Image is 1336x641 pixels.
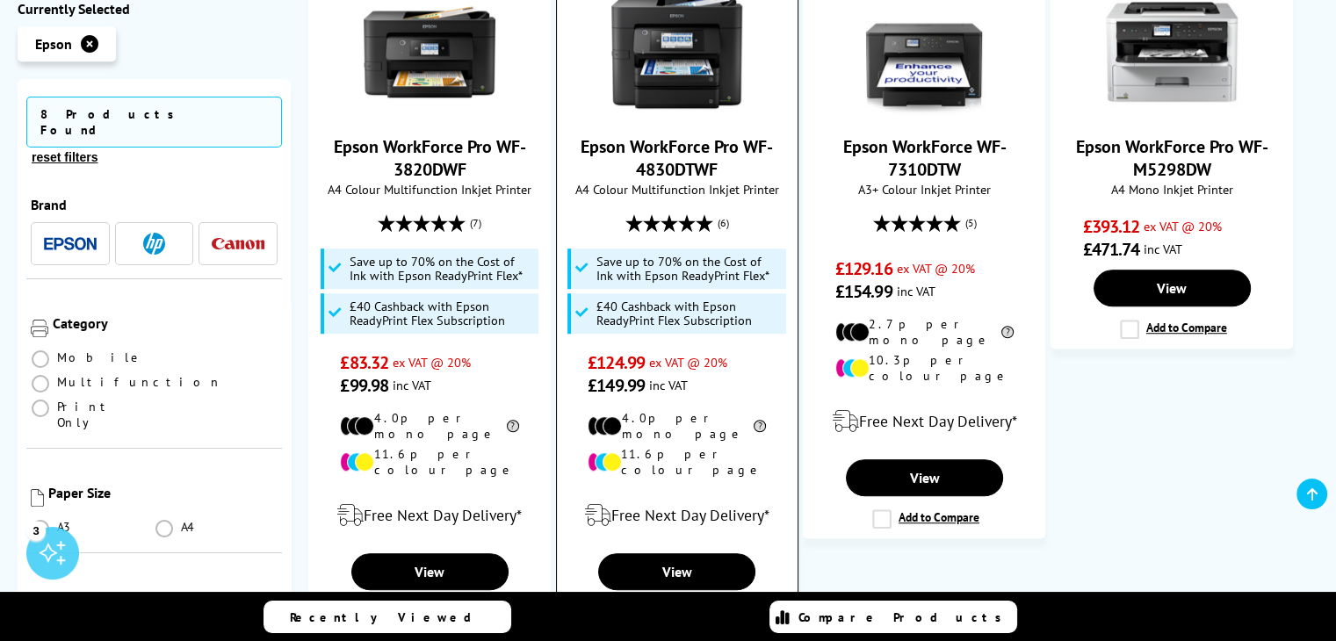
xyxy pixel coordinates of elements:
[264,601,511,633] a: Recently Viewed
[897,260,975,277] span: ex VAT @ 20%
[1094,270,1251,306] a: View
[48,588,278,606] div: Colour or Mono
[39,232,102,256] button: Epson
[57,399,155,430] span: Print Only
[350,255,535,283] span: Save up to 70% on the Cost of Ink with Epson ReadyPrint Flex*
[318,181,541,198] span: A4 Colour Multifunction Inkjet Printer
[206,232,270,256] button: Canon
[897,283,935,299] span: inc VAT
[143,233,165,255] img: HP
[340,351,388,374] span: £83.32
[364,104,495,121] a: Epson WorkForce Pro WF-3820DWF
[566,491,789,540] div: modal_delivery
[351,553,509,590] a: View
[566,181,789,198] span: A4 Colour Multifunction Inkjet Printer
[842,135,1006,181] a: Epson WorkForce WF-7310DTW
[26,149,103,165] button: reset filters
[649,354,727,371] span: ex VAT @ 20%
[1083,215,1140,238] span: £393.12
[340,374,388,397] span: £99.98
[611,104,743,121] a: Epson WorkForce Pro WF-4830DTWF
[596,255,782,283] span: Save up to 70% on the Cost of Ink with Epson ReadyPrint Flex*
[1144,218,1222,234] span: ex VAT @ 20%
[470,206,481,240] span: (7)
[57,374,222,390] span: Multifunction
[44,237,97,250] img: Epson
[835,316,1014,348] li: 2.7p per mono page
[588,374,645,397] span: £149.99
[181,519,197,535] span: A4
[596,299,782,328] span: £40 Cashback with Epson ReadyPrint Flex Subscription
[835,280,892,303] span: £154.99
[588,410,766,442] li: 4.0p per mono page
[588,351,645,374] span: £124.99
[1120,320,1227,339] label: Add to Compare
[1083,238,1140,261] span: £471.74
[798,609,1011,625] span: Compare Products
[598,553,755,590] a: View
[393,354,471,371] span: ex VAT @ 20%
[649,377,688,393] span: inc VAT
[26,97,282,148] span: 8 Products Found
[318,491,541,540] div: modal_delivery
[31,489,44,507] img: Paper Size
[123,232,186,256] button: HP
[35,35,72,53] span: Epson
[1144,241,1182,257] span: inc VAT
[588,446,766,478] li: 11.6p per colour page
[964,206,976,240] span: (5)
[581,135,773,181] a: Epson WorkForce Pro WF-4830DTWF
[812,181,1036,198] span: A3+ Colour Inkjet Printer
[1060,181,1283,198] span: A4 Mono Inkjet Printer
[872,509,979,529] label: Add to Compare
[846,459,1003,496] a: View
[334,135,526,181] a: Epson WorkForce Pro WF-3820DWF
[26,521,46,540] div: 3
[858,104,990,121] a: Epson WorkForce WF-7310DTW
[350,299,535,328] span: £40 Cashback with Epson ReadyPrint Flex Subscription
[212,238,264,249] img: Canon
[31,196,278,213] div: Brand
[48,484,278,501] div: Paper Size
[57,519,73,535] span: A3
[718,206,729,240] span: (6)
[57,349,144,365] span: Mobile
[1106,104,1238,121] a: Epson WorkForce Pro WF-M5298DW
[340,410,518,442] li: 4.0p per mono page
[769,601,1017,633] a: Compare Products
[835,352,1014,384] li: 10.3p per colour page
[31,320,48,337] img: Category
[835,257,892,280] span: £129.16
[290,609,489,625] span: Recently Viewed
[1076,135,1268,181] a: Epson WorkForce Pro WF-M5298DW
[393,377,431,393] span: inc VAT
[53,314,278,332] div: Category
[812,397,1036,446] div: modal_delivery
[340,446,518,478] li: 11.6p per colour page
